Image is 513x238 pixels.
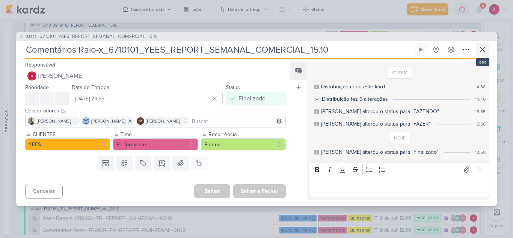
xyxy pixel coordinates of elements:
[37,118,71,124] span: [PERSON_NAME]
[475,149,486,156] div: 13:50
[314,109,319,114] div: Este log é visível à todos no kard
[25,107,286,115] div: Colaboradores
[321,148,439,156] div: Alessandra alterou o status para "Finalizado"
[208,130,286,138] label: Recorrência
[475,108,486,115] div: 15:55
[27,71,36,80] img: Alessandra Gomes
[139,120,142,123] p: IM
[25,69,286,83] button: [PERSON_NAME]
[314,122,319,126] div: Este log é visível à todos no kard
[310,177,489,197] div: Editor editing area: main
[475,83,486,90] div: 14:38
[25,138,110,150] button: YEES
[321,120,431,128] div: Alessandra alterou o status para "FAZER"
[137,117,144,125] div: Isabella Machado Guimarães
[238,94,266,103] div: Finalizado
[476,58,489,66] div: esc
[322,95,388,103] div: Distribuição fez 6 alterações
[113,138,198,150] button: Performance
[310,162,489,177] div: Editor toolbar
[314,85,319,89] div: Este log é visível à todos no kard
[38,71,83,80] span: [PERSON_NAME]
[314,150,319,155] div: Este log é visível à todos no kard
[72,92,223,105] input: Select a date
[321,108,439,115] div: Alessandra alterou o status para "FAZENDO"
[321,83,385,91] div: Distribuição criou este kard
[39,33,158,41] span: 6710101_YEES_REPORT_SEMANAL_COMERCIAL_15.10
[226,84,240,91] label: Status
[28,117,35,125] img: Iara Santos
[418,47,424,53] div: Ligar relógio
[25,62,55,68] label: Responsável
[475,121,486,127] div: 15:56
[19,33,158,41] button: IM323 6710101_YEES_REPORT_SEMANAL_COMERCIAL_15.10
[475,96,486,103] div: 14:40
[32,130,110,138] label: CLIENTES
[226,92,286,105] button: Finalizado
[91,118,125,124] span: [PERSON_NAME]
[201,138,286,150] button: Pontual
[72,84,109,91] label: Data de Entrega
[146,118,180,124] span: [PERSON_NAME]
[25,184,63,199] button: Cancelar
[24,43,413,56] input: Kard Sem Título
[120,130,198,138] label: Time
[25,84,49,91] label: Prioridade
[190,117,284,126] input: Buscar
[25,34,38,39] span: IM323
[82,117,90,125] img: Caroline Traven De Andrade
